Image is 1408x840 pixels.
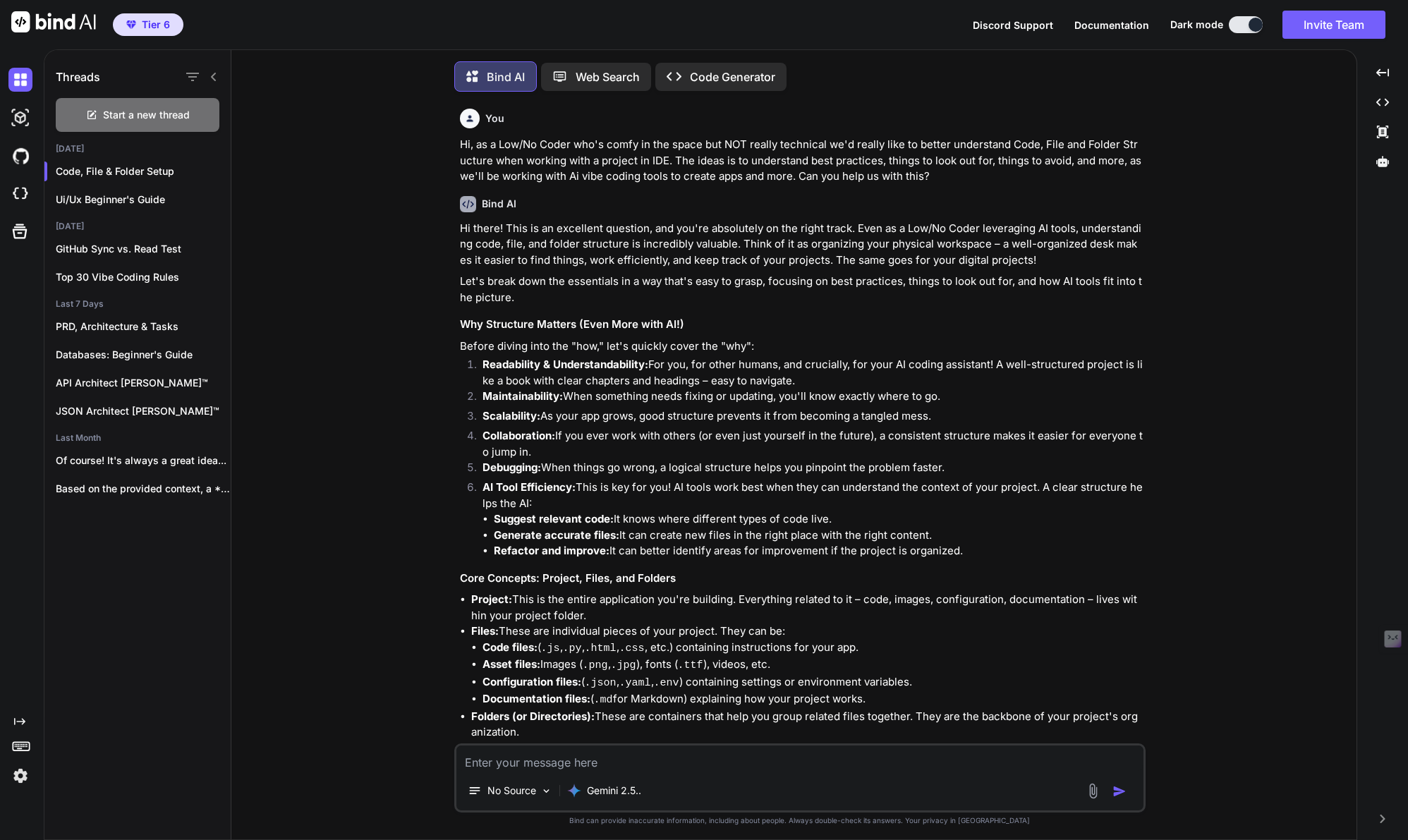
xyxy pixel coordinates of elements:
strong: AI Tool Efficiency: [483,480,576,494]
strong: Scalability: [483,409,540,422]
p: Databases: Beginner's Guide [56,348,231,362]
li: It knows where different types of code live. [494,511,1143,528]
p: Hi, as a Low/No Coder who's comfy in the space but NOT really technical we'd really like to bette... [460,137,1143,185]
img: icon [1112,784,1127,798]
p: GitHub Sync vs. Read Test [56,242,231,256]
strong: Project: [471,592,512,606]
h2: Last 7 Days [44,298,231,310]
p: JSON Architect [PERSON_NAME]™ [56,404,231,418]
p: Code, File & Folder Setup [56,164,231,178]
strong: Suggest relevant code: [494,512,614,525]
li: If you ever work with others (or even just yourself in the future), a consistent structure makes ... [471,428,1143,460]
img: Pick Models [540,785,552,797]
img: settings [8,764,32,788]
code: .ttf [678,659,703,671]
h3: Core Concepts: Project, Files, and Folders [460,571,1143,587]
p: Gemini 2.5.. [587,784,641,798]
p: Before diving into the "how," let's quickly cover the "why": [460,339,1143,355]
code: .js [541,643,560,655]
strong: Readability & Understandability: [483,358,648,371]
strong: Configuration files: [483,675,581,688]
img: githubDark [8,144,32,168]
code: .py [563,643,582,655]
h2: [DATE] [44,143,231,154]
li: When things go wrong, a logical structure helps you pinpoint the problem faster. [471,460,1143,480]
strong: Asset files: [483,657,540,671]
img: darkChat [8,68,32,92]
strong: Refactor and improve: [494,544,609,557]
li: This is key for you! AI tools work best when they can understand the context of your project. A c... [471,480,1143,559]
strong: Collaboration: [483,429,555,442]
p: Top 30 Vibe Coding Rules [56,270,231,284]
p: PRD, Architecture & Tasks [56,319,231,334]
p: Hi there! This is an excellent question, and you're absolutely on the right track. Even as a Low/... [460,221,1143,269]
p: Let's break down the essentials in a way that's easy to grasp, focusing on best practices, things... [460,274,1143,305]
img: Bind AI [11,11,96,32]
li: This is the entire application you're building. Everything related to it – code, images, configur... [471,592,1143,623]
h3: Why Structure Matters (Even More with AI!) [460,317,1143,333]
li: As your app grows, good structure prevents it from becoming a tangled mess. [471,408,1143,428]
p: No Source [487,784,536,798]
span: Tier 6 [142,18,170,32]
p: API Architect [PERSON_NAME]™ [56,376,231,390]
p: Ui/Ux Beginner's Guide [56,193,231,207]
p: Code Generator [690,68,775,85]
button: Discord Support [973,18,1053,32]
p: Web Search [576,68,640,85]
strong: Documentation files: [483,692,590,705]
img: darkAi-studio [8,106,32,130]
span: Start a new thread [103,108,190,122]
img: cloudideIcon [8,182,32,206]
span: Documentation [1074,19,1149,31]
span: Discord Support [973,19,1053,31]
code: .yaml [619,677,651,689]
li: It can better identify areas for improvement if the project is organized. [494,543,1143,559]
button: Invite Team [1282,11,1385,39]
li: These are containers that help you group related files together. They are the backbone of your pr... [471,709,1143,741]
img: Gemini 2.5 flash [567,784,581,798]
strong: Debugging: [483,461,541,474]
code: .png [583,659,608,671]
h6: Bind AI [482,197,516,211]
strong: Code files: [483,640,538,654]
strong: Files: [471,624,499,638]
h1: Threads [56,68,100,85]
button: Documentation [1074,18,1149,32]
li: When something needs fixing or updating, you'll know exactly where to go. [471,389,1143,408]
p: Bind AI [487,68,525,85]
p: Based on the provided context, a **PRD**... [56,482,231,496]
li: ( , , , , etc.) containing instructions for your app. [483,640,1143,657]
h2: Last Month [44,432,231,444]
code: .json [585,677,617,689]
code: .html [585,643,617,655]
img: attachment [1085,783,1101,799]
p: Of course! It's always a great idea... [56,454,231,468]
code: .md [594,694,613,706]
li: ( for Markdown) explaining how your project works. [483,691,1143,709]
button: premiumTier 6 [113,13,183,36]
li: For you, for other humans, and crucially, for your AI coding assistant! A well-structured project... [471,357,1143,389]
strong: Folders (or Directories): [471,710,595,723]
p: Bind can provide inaccurate information, including about people. Always double-check its answers.... [454,815,1146,826]
li: It can create new files in the right place with the right content. [494,528,1143,544]
strong: Maintainability: [483,389,563,403]
strong: Generate accurate files: [494,528,619,542]
h6: You [485,111,504,126]
img: premium [126,20,136,29]
li: Images ( , ), fonts ( ), videos, etc. [483,657,1143,674]
code: .css [619,643,645,655]
span: Dark mode [1170,18,1223,32]
li: ( , , ) containing settings or environment variables. [483,674,1143,692]
h2: [DATE] [44,221,231,232]
code: .jpg [611,659,636,671]
li: These are individual pieces of your project. They can be: [471,623,1143,709]
code: .env [654,677,679,689]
